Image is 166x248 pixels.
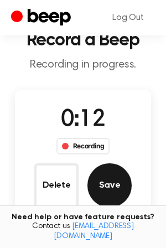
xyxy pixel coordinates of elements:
h1: Record a Beep [9,32,157,49]
span: 0:12 [61,108,105,132]
a: Log Out [101,4,155,31]
button: Save Audio Record [87,163,132,208]
a: Beep [11,7,74,29]
div: Recording [56,138,110,154]
a: [EMAIL_ADDRESS][DOMAIN_NAME] [54,223,134,240]
span: Contact us [7,222,159,241]
p: Recording in progress. [9,58,157,72]
button: Delete Audio Record [34,163,79,208]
